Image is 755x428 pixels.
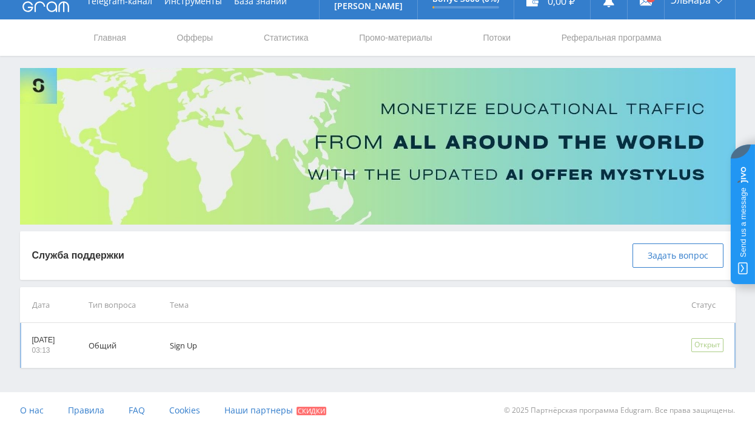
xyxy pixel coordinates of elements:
span: FAQ [129,404,145,416]
td: Общий [72,323,153,368]
p: [DATE] [32,335,55,345]
p: [PERSON_NAME] [334,1,403,11]
p: 03:13 [32,345,55,356]
a: Потоки [482,19,512,56]
a: Главная [93,19,127,56]
span: Скидки [297,407,326,415]
a: Промо-материалы [358,19,433,56]
span: Правила [68,404,104,416]
a: Офферы [176,19,215,56]
div: Открыт [691,338,723,352]
span: Cookies [169,404,200,416]
td: Тип вопроса [72,287,153,323]
td: Тема [153,287,674,323]
a: Статистика [263,19,310,56]
img: Banner [20,68,736,225]
button: Задать вопрос [633,243,723,268]
span: Наши партнеры [224,404,293,416]
td: Дата [20,287,72,323]
a: Реферальная программа [560,19,663,56]
td: Sign Up [153,323,674,368]
p: Служба поддержки [32,249,124,262]
span: О нас [20,404,44,416]
span: Задать вопрос [648,251,708,260]
td: Статус [674,287,736,323]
